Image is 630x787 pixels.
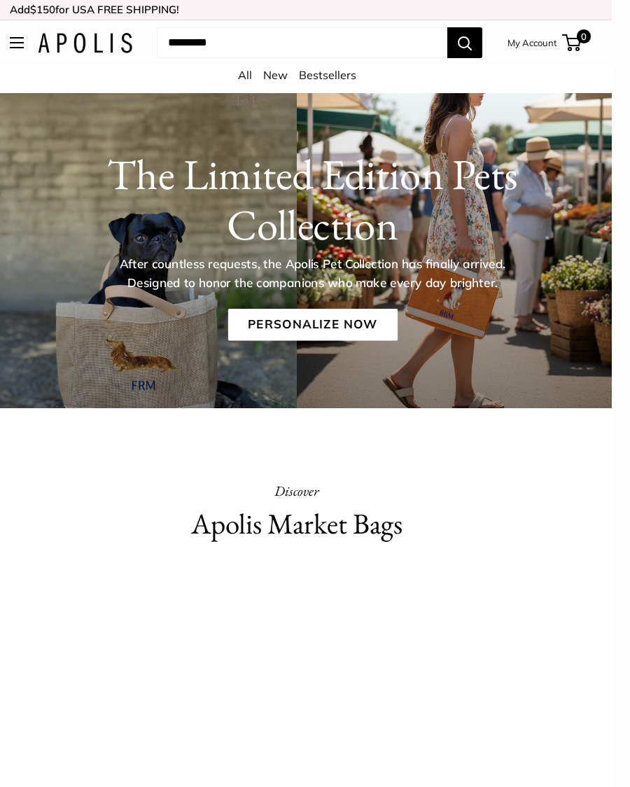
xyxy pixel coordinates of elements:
[10,478,584,503] p: Discover
[563,34,581,51] a: 0
[97,255,529,292] p: After countless requests, the Apolis Pet Collection has finally arrived. Designed to honor the co...
[227,309,397,341] a: Personalize Now
[40,149,585,250] h1: The Limited Edition Pets Collection
[263,68,288,82] a: New
[157,27,447,58] input: Search...
[30,3,55,16] span: $150
[238,68,252,82] a: All
[10,503,584,545] h2: Apolis Market Bags
[38,33,132,53] img: Apolis
[299,68,356,82] a: Bestsellers
[577,29,591,43] span: 0
[10,37,24,48] button: Open menu
[507,34,557,51] a: My Account
[447,27,482,58] button: Search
